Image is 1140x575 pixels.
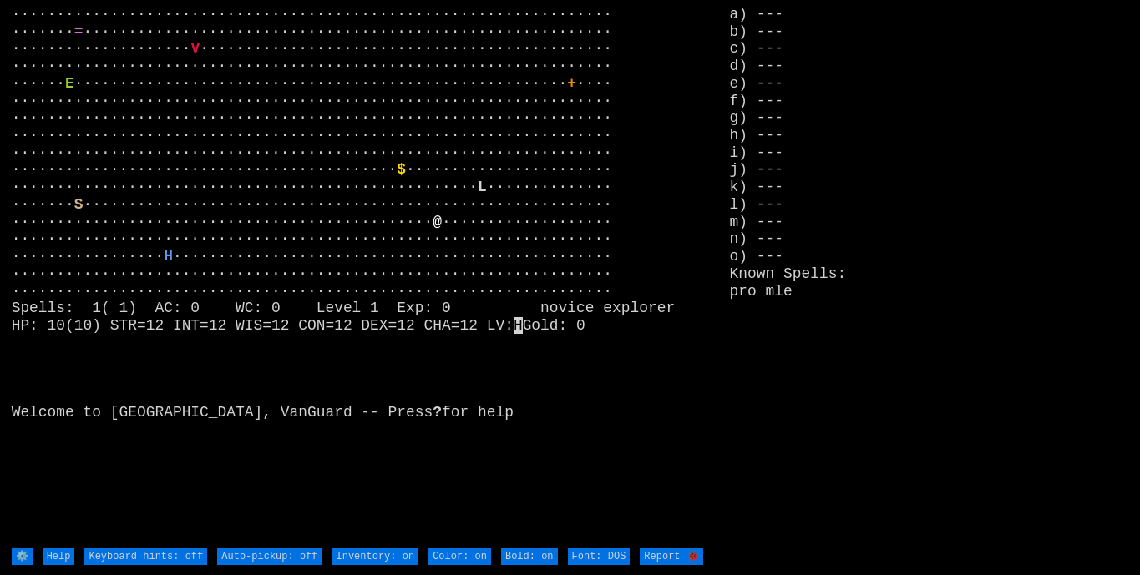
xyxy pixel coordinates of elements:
font: H [164,248,173,265]
font: = [74,23,84,40]
font: L [478,179,487,195]
input: Help [43,548,75,566]
larn: ··································································· ······· ·····················... [12,6,730,547]
font: $ [397,161,406,178]
b: ? [433,404,442,421]
input: Auto-pickup: off [217,548,322,566]
input: Font: DOS [568,548,631,566]
input: ⚙️ [12,548,33,566]
mark: H [514,317,523,334]
font: + [567,75,576,92]
font: V [190,40,200,57]
input: Bold: on [501,548,558,566]
input: Report 🐞 [640,548,702,566]
font: S [74,196,84,213]
input: Color: on [428,548,491,566]
stats: a) --- b) --- c) --- d) --- e) --- f) --- g) --- h) --- i) --- j) --- k) --- l) --- m) --- n) ---... [730,6,1129,547]
input: Inventory: on [332,548,419,566]
font: @ [433,214,442,230]
font: E [65,75,74,92]
input: Keyboard hints: off [84,548,207,566]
